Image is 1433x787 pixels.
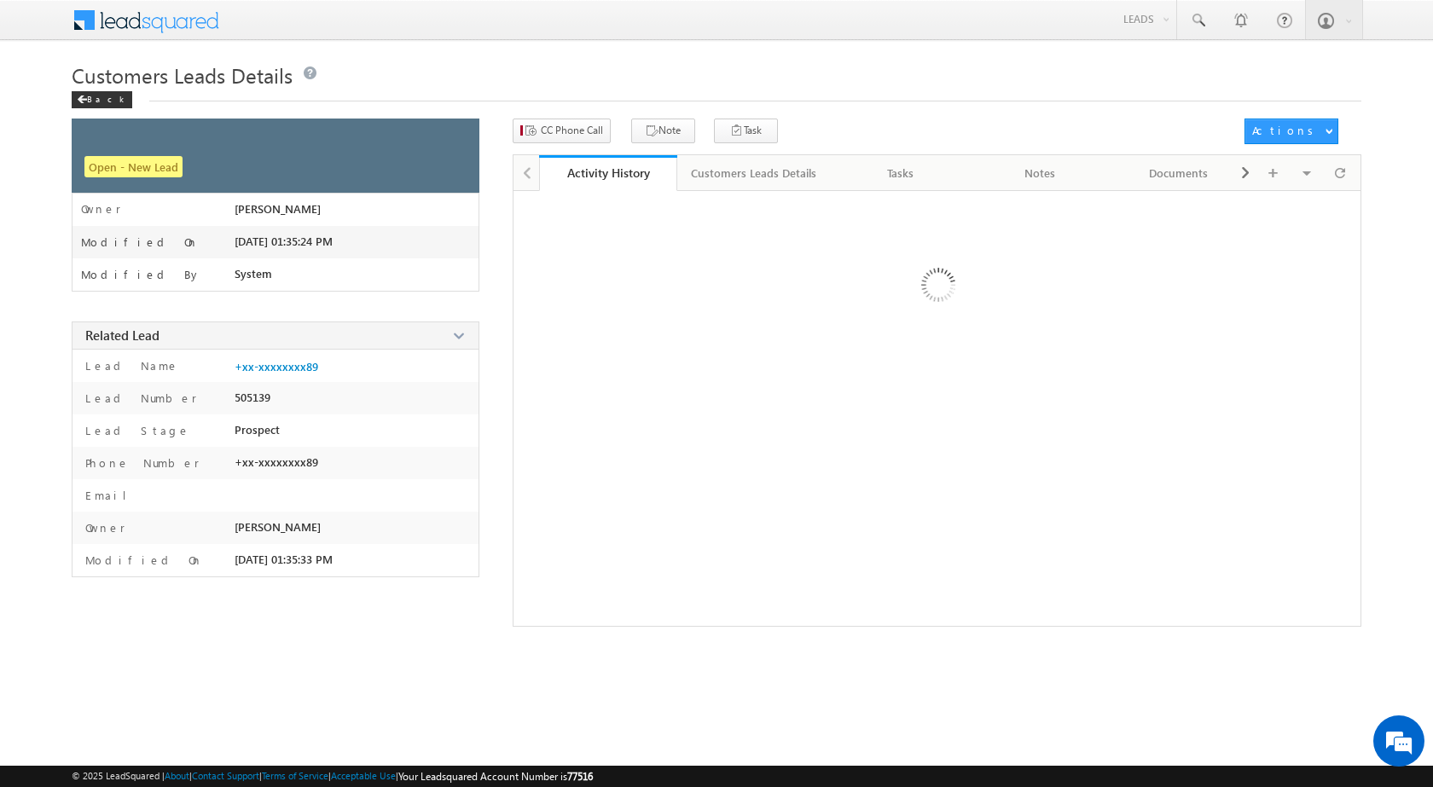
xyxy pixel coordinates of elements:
[235,234,333,248] span: [DATE] 01:35:24 PM
[81,488,140,503] label: Email
[165,770,189,781] a: About
[235,423,280,437] span: Prospect
[262,770,328,781] a: Terms of Service
[235,391,270,404] span: 505139
[677,155,832,191] a: Customers Leads Details
[72,91,132,108] div: Back
[513,119,611,143] button: CC Phone Call
[398,770,593,783] span: Your Leadsquared Account Number is
[81,455,200,471] label: Phone Number
[832,155,971,191] a: Tasks
[235,267,272,281] span: System
[552,165,665,181] div: Activity History
[235,360,318,373] a: +xx-xxxxxxxx89
[849,200,1025,376] img: Loading ...
[81,235,199,249] label: Modified On
[81,358,179,373] label: Lead Name
[192,770,259,781] a: Contact Support
[72,768,593,784] span: © 2025 LeadSquared | | | | |
[235,553,333,566] span: [DATE] 01:35:33 PM
[1110,155,1249,191] a: Documents
[81,268,201,281] label: Modified By
[81,520,125,535] label: Owner
[539,155,678,191] a: Activity History
[714,119,778,143] button: Task
[85,327,160,344] span: Related Lead
[691,163,816,183] div: Customers Leads Details
[984,163,1094,183] div: Notes
[235,455,318,469] span: +xx-xxxxxxxx89
[72,61,293,89] span: Customers Leads Details
[631,119,695,143] button: Note
[235,520,321,534] span: [PERSON_NAME]
[567,770,593,783] span: 77516
[235,202,321,216] span: [PERSON_NAME]
[1252,123,1320,138] div: Actions
[845,163,955,183] div: Tasks
[81,202,121,216] label: Owner
[331,770,396,781] a: Acceptable Use
[541,123,603,138] span: CC Phone Call
[81,391,197,406] label: Lead Number
[971,155,1110,191] a: Notes
[1244,119,1338,144] button: Actions
[1123,163,1233,183] div: Documents
[84,156,183,177] span: Open - New Lead
[81,423,190,438] label: Lead Stage
[81,553,203,568] label: Modified On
